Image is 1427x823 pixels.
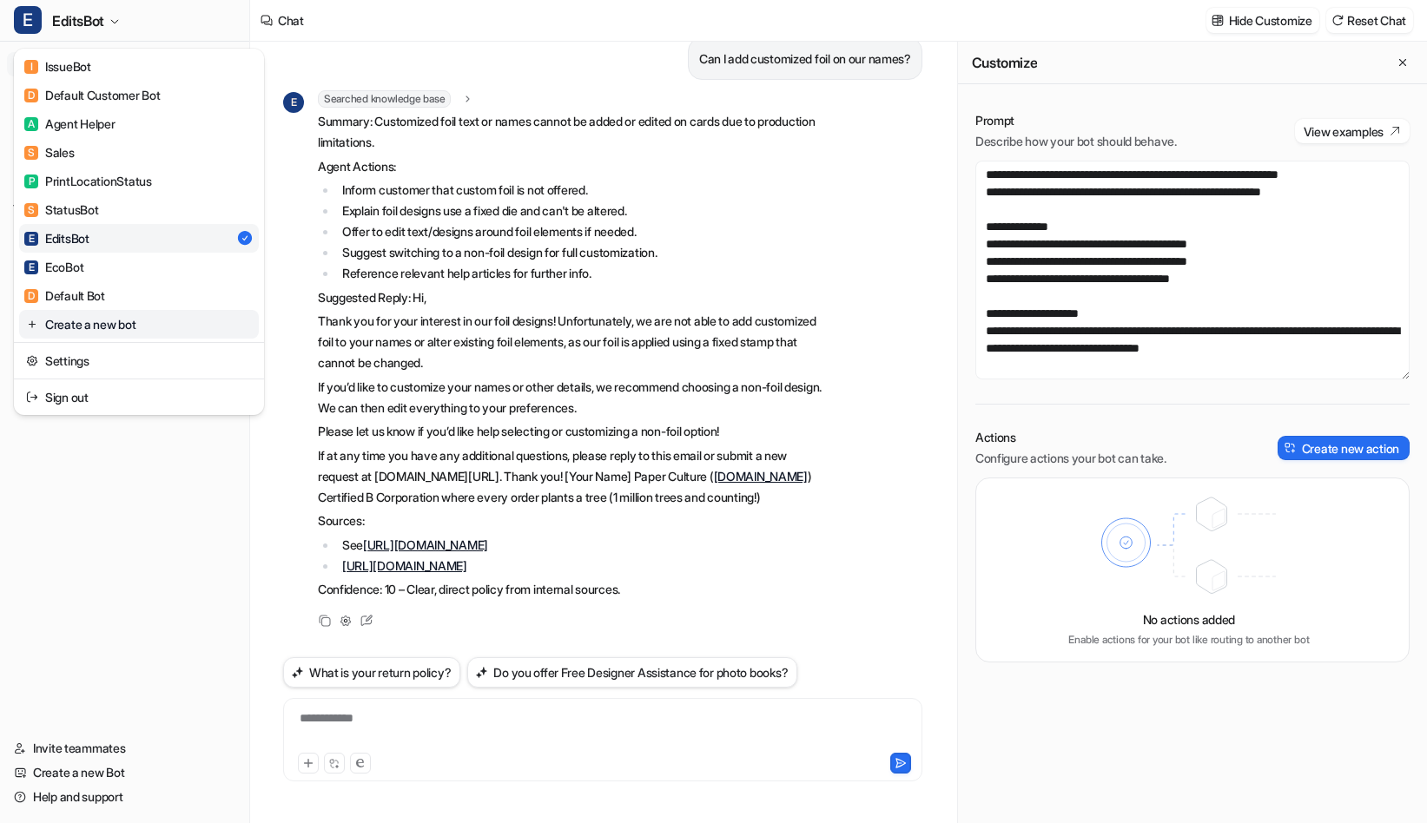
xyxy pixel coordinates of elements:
img: reset [26,388,38,406]
div: PrintLocationStatus [24,172,152,190]
span: D [24,89,38,102]
div: Default Customer Bot [24,86,160,104]
img: reset [26,315,38,333]
div: Sales [24,143,75,161]
span: E [14,6,42,34]
a: Create a new bot [19,310,259,339]
div: Default Bot [24,286,105,305]
span: E [24,232,38,246]
span: P [24,174,38,188]
div: IssueBot [24,57,91,76]
div: EditsBot [24,229,89,247]
div: StatusBot [24,201,98,219]
span: S [24,146,38,160]
img: reset [26,352,38,370]
span: I [24,60,38,74]
span: D [24,289,38,303]
span: EditsBot [52,9,104,33]
a: Sign out [19,383,259,411]
div: Agent Helper [24,115,116,133]
span: A [24,117,38,131]
span: E [24,260,38,274]
a: Settings [19,346,259,375]
span: S [24,203,38,217]
div: EcoBot [24,258,83,276]
div: EEditsBot [14,49,264,415]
